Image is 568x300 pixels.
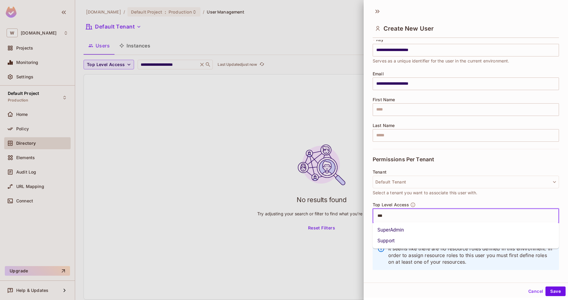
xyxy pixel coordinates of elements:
button: Save [545,286,566,296]
p: It seems like there are no resource roles defined in this environment. In order to assign resourc... [388,245,554,265]
span: Top Level Access [373,202,409,207]
span: Last Name [373,123,395,128]
span: Permissions Per Tenant [373,156,434,162]
span: Create New User [383,25,434,32]
button: Close [556,215,557,216]
span: Tenant [373,170,386,174]
span: Select a tenant you want to associate this user with. [373,189,477,196]
span: Serves as a unique identifier for the user in the current environment. [373,58,509,64]
span: Email [373,71,384,76]
span: First Name [373,97,395,102]
li: Support [373,235,559,246]
li: SuperAdmin [373,225,559,235]
button: Cancel [526,286,545,296]
button: Default Tenant [373,176,559,188]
